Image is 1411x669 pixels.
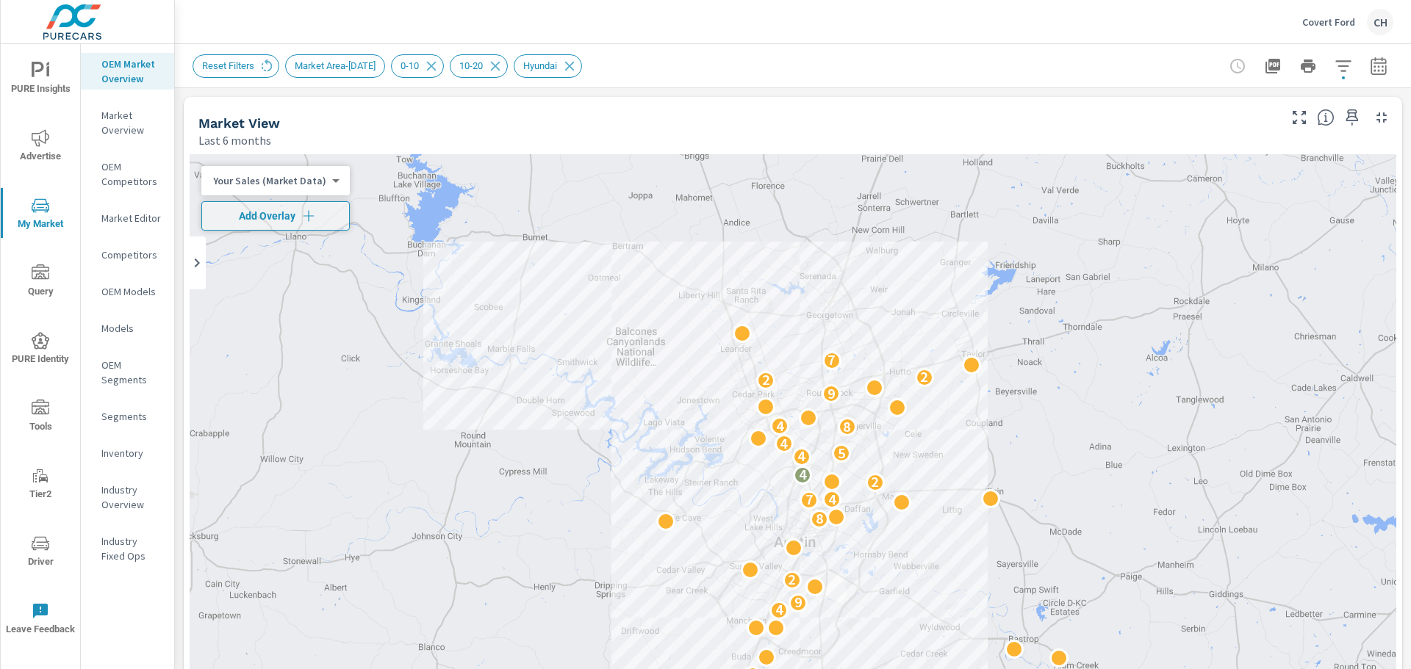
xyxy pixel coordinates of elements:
[81,354,174,391] div: OEM Segments
[762,371,770,388] p: 2
[788,571,796,588] p: 2
[799,466,807,483] p: 4
[208,209,343,223] span: Add Overlay
[794,593,803,611] p: 9
[5,399,76,435] span: Tools
[816,510,824,527] p: 8
[775,601,783,618] p: 4
[213,174,326,187] p: Your Sales (Market Data)
[1293,51,1323,81] button: Print Report
[193,54,279,78] div: Reset Filters
[1364,51,1393,81] button: Select Date Range
[5,197,76,233] span: My Market
[805,491,814,508] p: 7
[201,174,338,188] div: Your Sales (Market Data)
[81,281,174,303] div: OEM Models
[101,108,162,137] p: Market Overview
[81,207,174,229] div: Market Editor
[797,447,805,465] p: 4
[828,491,836,508] p: 4
[198,115,280,131] h5: Market View
[101,211,162,225] p: Market Editor
[392,60,428,71] span: 0-10
[5,264,76,300] span: Query
[193,60,263,71] span: Reset Filters
[450,54,508,78] div: 10-20
[81,530,174,567] div: Industry Fixed Ops
[5,62,76,98] span: PURE Insights
[5,467,76,503] span: Tier2
[514,60,566,71] span: Hyundai
[871,473,879,491] p: 2
[101,284,162,299] p: OEM Models
[101,446,162,460] p: Inventory
[101,534,162,563] p: Industry Fixed Ops
[101,159,162,189] p: OEM Competitors
[101,358,162,387] p: OEM Segments
[5,602,76,638] span: Leave Feedback
[776,417,784,435] p: 4
[514,54,582,78] div: Hyundai
[391,54,444,78] div: 0-10
[1288,106,1311,129] button: Make Fullscreen
[827,351,836,369] p: 7
[5,332,76,368] span: PURE Identity
[838,444,846,462] p: 5
[81,479,174,516] div: Industry Overview
[101,409,162,424] p: Segments
[780,435,788,452] p: 4
[81,405,174,427] div: Segments
[81,317,174,339] div: Models
[1302,15,1355,29] p: Covert Ford
[101,247,162,262] p: Competitors
[827,385,836,402] p: 9
[1370,106,1393,129] button: Minimize Widget
[5,129,76,165] span: Advertise
[101,321,162,336] p: Models
[450,60,492,71] span: 10-20
[843,418,851,435] p: 8
[101,57,162,86] p: OEM Market Overview
[101,482,162,512] p: Industry Overview
[81,442,174,464] div: Inventory
[1317,109,1335,126] span: Find the biggest opportunities in your market for your inventory. Understand by postal code where...
[286,60,384,71] span: Market Area-[DATE]
[198,131,271,149] p: Last 6 months
[1,44,80,652] div: nav menu
[5,535,76,571] span: Driver
[1329,51,1358,81] button: Apply Filters
[81,53,174,90] div: OEM Market Overview
[81,156,174,192] div: OEM Competitors
[1367,9,1393,35] div: CH
[920,368,928,386] p: 2
[1340,106,1364,129] span: Save this to your personalized report
[81,244,174,266] div: Competitors
[81,104,174,141] div: Market Overview
[201,201,350,231] button: Add Overlay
